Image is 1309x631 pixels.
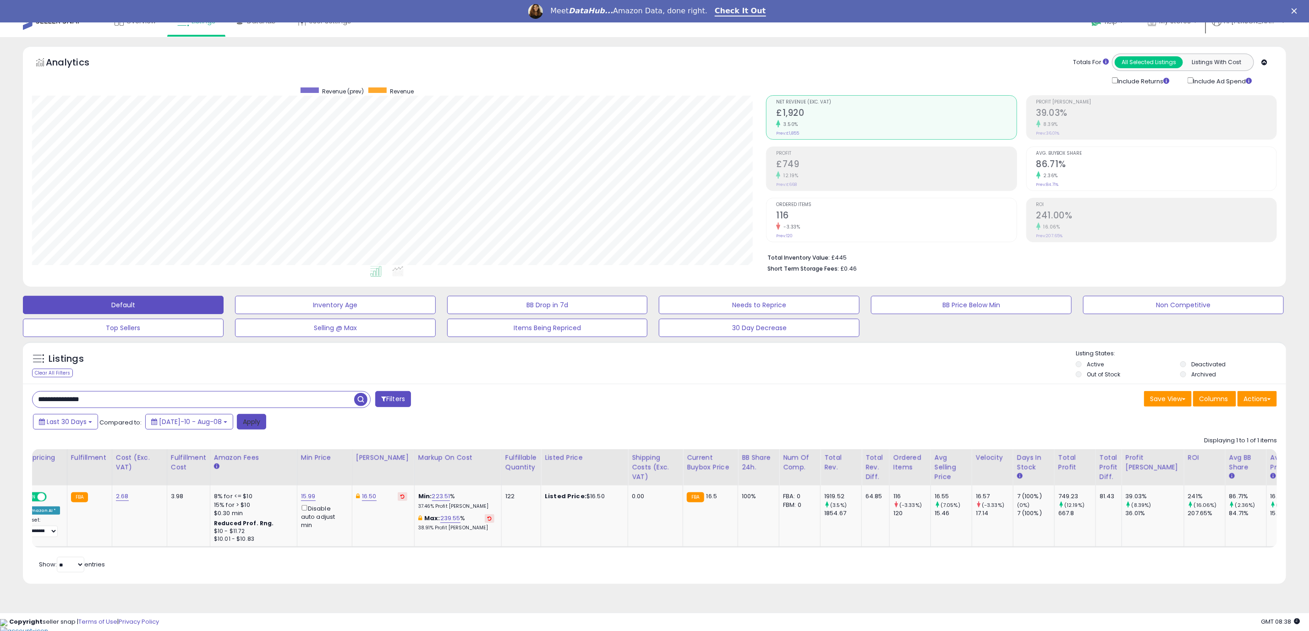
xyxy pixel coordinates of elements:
[33,414,98,430] button: Last 30 Days
[545,492,621,500] div: $16.50
[375,391,411,407] button: Filters
[776,131,799,136] small: Prev: £1,855
[1235,501,1255,509] small: (2.36%)
[414,449,501,485] th: The percentage added to the cost of goods (COGS) that forms the calculator for Min & Max prices.
[1083,296,1284,314] button: Non Competitive
[159,417,222,426] span: [DATE]-10 - Aug-08
[569,6,613,15] i: DataHub...
[1193,391,1236,407] button: Columns
[39,560,105,569] span: Show: entries
[1084,9,1133,37] a: Help
[1229,472,1235,480] small: Avg BB Share.
[1204,436,1277,445] div: Displaying 1 to 1 of 1 items
[1017,492,1054,500] div: 7 (100%)
[528,4,543,19] img: Profile image for Georgie
[1076,349,1286,358] p: Listing States:
[767,265,839,272] b: Short Term Storage Fees:
[776,159,1016,171] h2: £749
[1064,501,1084,509] small: (12.19%)
[776,108,1016,120] h2: £1,920
[707,492,717,500] span: 16.5
[301,503,345,530] div: Disable auto adjust min
[840,264,857,273] span: £0.46
[824,492,861,500] div: 1919.52
[776,100,1016,105] span: Net Revenue (Exc. VAT)
[1036,182,1059,187] small: Prev: 84.71%
[865,453,886,482] div: Total Rev. Diff.
[935,509,972,517] div: 15.46
[893,492,931,500] div: 116
[893,509,931,517] div: 120
[1017,472,1023,480] small: Days In Stock.
[214,453,293,462] div: Amazon Fees
[632,492,676,500] div: 0.00
[1036,233,1063,239] small: Prev: 207.65%
[1199,394,1228,403] span: Columns
[1115,56,1183,68] button: All Selected Listings
[1292,8,1301,14] div: Close
[871,296,1072,314] button: BB Price Below Min
[214,535,290,543] div: $10.01 - $10.83
[941,501,960,509] small: (7.05%)
[45,493,60,501] span: OFF
[424,514,440,522] b: Max:
[322,87,364,95] span: Revenue (prev)
[71,492,88,502] small: FBA
[447,296,648,314] button: BB Drop in 7d
[390,87,414,95] span: Revenue
[1058,453,1092,472] div: Total Profit
[1041,223,1060,230] small: 16.06%
[1238,391,1277,407] button: Actions
[783,501,813,509] div: FBM: 0
[1271,472,1276,480] small: Avg Win Price.
[1276,501,1296,509] small: (4.23%)
[1036,210,1276,223] h2: 241.00%
[24,453,63,462] div: Repricing
[49,353,84,365] h5: Listings
[1036,159,1276,171] h2: 86.71%
[214,528,290,535] div: $10 - $11.72
[1126,509,1184,517] div: 36.01%
[23,296,224,314] button: Default
[1194,501,1217,509] small: (16.06%)
[171,492,203,500] div: 3.98
[1058,492,1095,500] div: 749.23
[1058,509,1095,517] div: 667.8
[301,492,316,501] a: 15.99
[1144,391,1192,407] button: Save View
[1191,370,1216,378] label: Archived
[1036,108,1276,120] h2: 39.03%
[214,519,274,527] b: Reduced Prof. Rng.
[1191,360,1226,368] label: Deactivated
[1041,172,1058,179] small: 2.36%
[235,319,436,337] button: Selling @ Max
[780,121,798,128] small: 3.50%
[780,172,798,179] small: 12.19%
[1188,453,1221,462] div: ROI
[301,453,348,462] div: Min Price
[418,503,494,510] p: 37.46% Profit [PERSON_NAME]
[99,418,142,427] span: Compared to:
[171,453,206,472] div: Fulfillment Cost
[776,210,1016,223] h2: 116
[24,506,60,515] div: Amazon AI *
[1036,100,1276,105] span: Profit [PERSON_NAME]
[830,501,847,509] small: (3.5%)
[632,453,679,482] div: Shipping Costs (Exc. VAT)
[26,493,38,501] span: ON
[1105,76,1181,86] div: Include Returns
[116,492,129,501] a: 2.68
[1041,121,1058,128] small: 8.39%
[71,453,108,462] div: Fulfillment
[214,492,290,500] div: 8% for <= $10
[776,151,1016,156] span: Profit
[418,492,494,509] div: %
[865,492,882,500] div: 64.85
[1087,370,1120,378] label: Out of Stock
[447,319,648,337] button: Items Being Repriced
[1017,509,1054,517] div: 7 (100%)
[776,182,797,187] small: Prev: £668
[776,233,793,239] small: Prev: 120
[418,525,494,531] p: 38.91% Profit [PERSON_NAME]
[1181,76,1267,86] div: Include Ad Spend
